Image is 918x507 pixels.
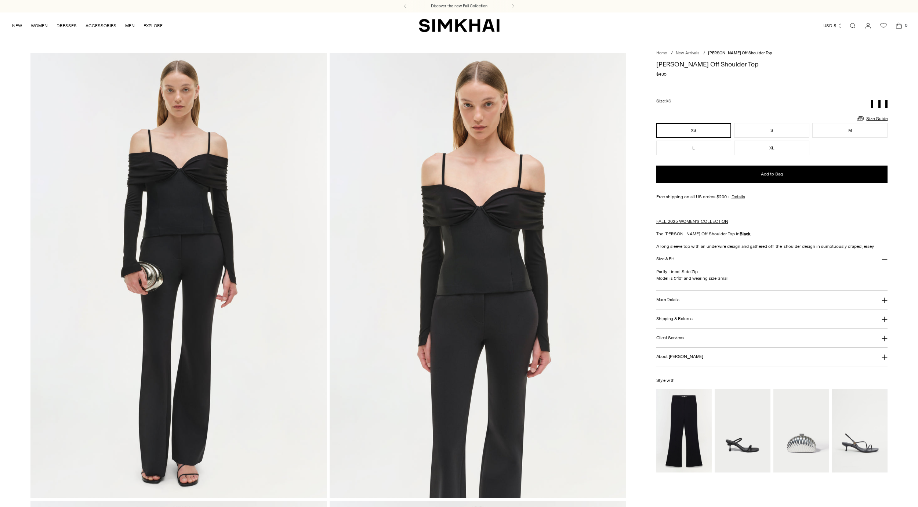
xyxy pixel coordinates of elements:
a: FALL 2025 WOMEN'S COLLECTION [656,219,728,224]
a: Monet Clutch [773,389,829,472]
span: Add to Bag [761,171,783,177]
a: Open search modal [845,18,860,33]
p: The [PERSON_NAME] Off Shoulder Top in [656,231,888,237]
a: Details [732,193,745,200]
a: Open cart modal [892,18,906,33]
a: SIMKHAI [419,18,500,33]
span: 0 [903,22,909,29]
button: Client Services [656,329,888,347]
a: DRESSES [57,18,77,34]
h3: Shipping & Returns [656,316,693,321]
button: Size & Fit [656,250,888,268]
div: Free shipping on all US orders $200+ [656,193,888,200]
button: M [812,123,888,138]
strong: Black [740,231,750,236]
span: [PERSON_NAME] Off Shoulder Top [708,51,772,55]
button: XS [656,123,732,138]
span: XS [666,99,671,104]
label: Size: [656,98,671,105]
button: Shipping & Returns [656,309,888,328]
img: Hazel Off Shoulder Top [30,53,327,498]
button: More Details [656,291,888,309]
button: L [656,141,732,155]
a: Cedonia Kitten Heel Sandal [832,389,888,472]
a: Wishlist [876,18,891,33]
button: XL [734,141,809,155]
h3: Client Services [656,336,684,340]
a: Discover the new Fall Collection [431,3,487,9]
a: NEW [12,18,22,34]
button: About [PERSON_NAME] [656,348,888,366]
nav: breadcrumbs [656,50,888,57]
h3: About [PERSON_NAME] [656,354,703,359]
h3: Size & Fit [656,257,674,261]
a: EXPLORE [144,18,163,34]
a: MEN [125,18,135,34]
div: / [703,50,705,57]
a: WOMEN [31,18,48,34]
h3: More Details [656,297,679,302]
a: Size Guide [856,114,888,123]
button: S [734,123,809,138]
a: Siren Low Heel Sandal [715,389,770,472]
a: ACCESSORIES [86,18,116,34]
h1: [PERSON_NAME] Off Shoulder Top [656,61,888,68]
a: New Arrivals [676,51,699,55]
div: / [671,50,673,57]
img: Hazel Off Shoulder Top [330,53,626,498]
h6: Style with [656,378,888,383]
p: Partly Lined, Side Zip Model is 5'10" and wearing size Small [656,268,888,282]
span: $435 [656,71,667,77]
button: Add to Bag [656,166,888,183]
p: A long sleeve top with an underwire design and gathered off-the-shoulder design in sumptuously dr... [656,243,888,250]
a: Home [656,51,667,55]
button: USD $ [823,18,843,34]
a: Go to the account page [861,18,875,33]
a: Kenna Trouser [656,389,712,472]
